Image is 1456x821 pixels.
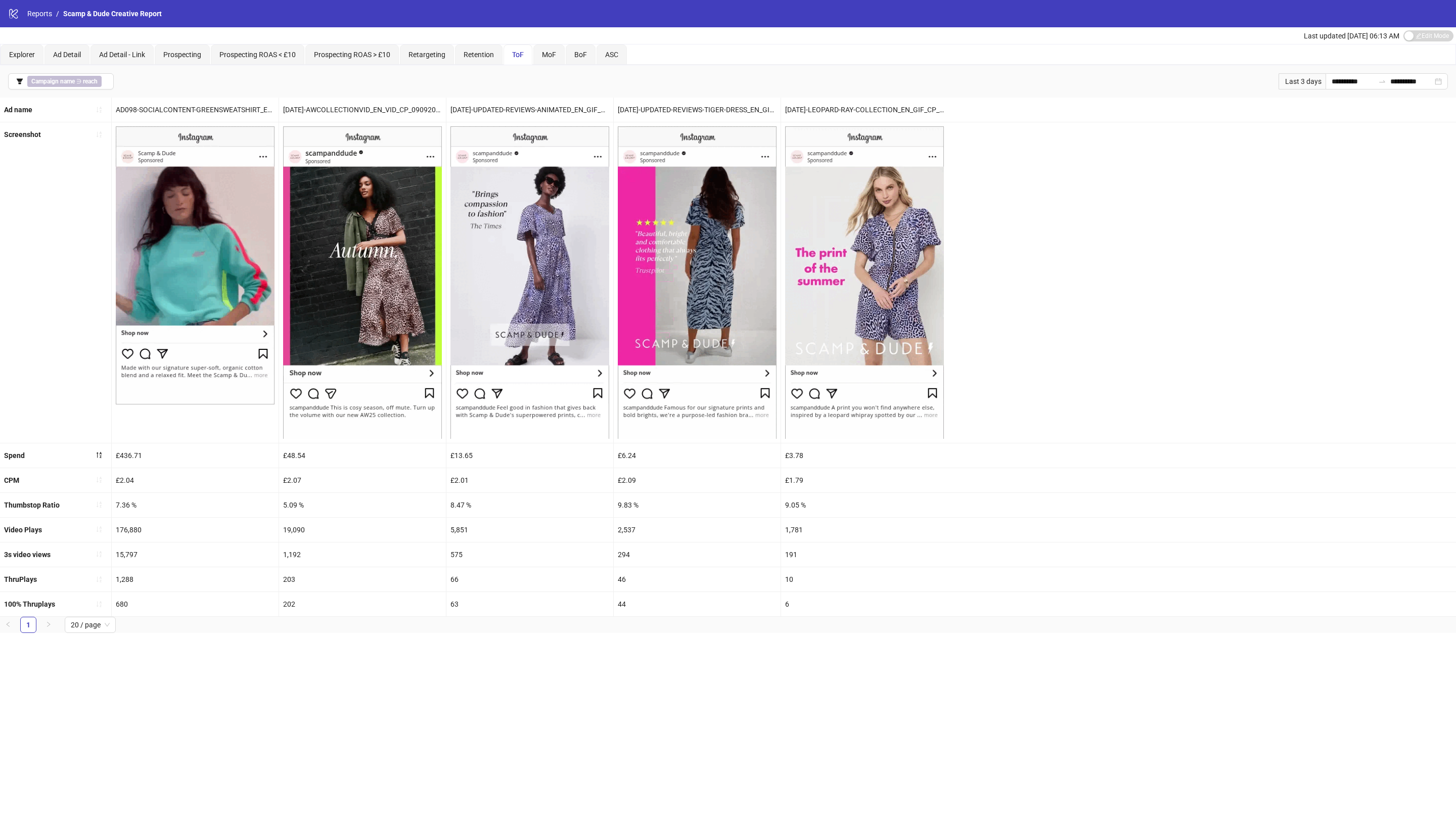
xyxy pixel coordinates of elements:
div: £1.79 [781,468,948,492]
span: sort-ascending [96,551,103,558]
span: ASC [605,51,618,59]
span: right [45,621,52,627]
span: Retention [464,51,494,59]
b: CPM [4,476,19,484]
div: £6.24 [614,443,781,468]
a: 1 [21,617,36,632]
div: 9.83 % [614,493,781,517]
span: sort-descending [96,451,103,459]
div: £436.71 [112,443,279,468]
span: left [5,621,11,627]
a: Reports [25,8,54,19]
div: 15,797 [112,542,279,567]
div: 10 [781,567,948,591]
div: 1,288 [112,567,279,591]
div: 5,851 [446,518,613,542]
div: 44 [614,592,781,616]
span: Last updated [DATE] 06:13 AM [1304,32,1399,40]
div: 19,090 [279,518,446,542]
img: Screenshot 120232426731340005 [618,126,777,438]
div: [DATE]-UPDATED-REVIEWS-ANIMATED_EN_GIF_CP_12082025_F_CC_SC1_USP11_NEW-IN [446,98,613,122]
div: [DATE]-UPDATED-REVIEWS-TIGER-DRESS_EN_GIF_CP_12082025_F_CC_SC1_USP11_NEW-IN [614,98,781,122]
b: ThruPlays [4,575,37,583]
div: 575 [446,542,613,567]
span: ToF [512,51,524,59]
div: £2.04 [112,468,279,492]
span: Prospecting ROAS < £10 [219,51,296,59]
span: Prospecting [163,51,201,59]
li: Next Page [40,617,57,633]
span: 20 / page [71,617,110,632]
span: MoF [542,51,556,59]
div: Page Size [65,617,116,633]
div: 7.36 % [112,493,279,517]
b: Thumbstop Ratio [4,501,60,509]
span: Explorer [9,51,35,59]
span: sort-ascending [96,526,103,533]
span: Scamp & Dude Creative Report [63,10,162,18]
span: filter [16,78,23,85]
div: £3.78 [781,443,948,468]
div: [DATE]-AWCOLLECTIONVID_EN_VID_CP_09092025_F_CC_SC1_USP11_BAU [279,98,446,122]
b: 100% Thruplays [4,600,55,608]
div: 202 [279,592,446,616]
div: £2.01 [446,468,613,492]
div: 203 [279,567,446,591]
div: AD098-SOCIALCONTENT-GREENSWEATSHIRT_EN_VID_PP_22052025_F_CC_SC24_USP11_SOCIALCONTENT [112,98,279,122]
div: £48.54 [279,443,446,468]
div: 1,781 [781,518,948,542]
button: Campaign name ∋ reach [8,73,114,89]
div: £2.09 [614,468,781,492]
img: Screenshot 120232179650430005 [785,126,944,438]
div: 46 [614,567,781,591]
b: Campaign name [31,78,75,85]
span: Prospecting ROAS > £10 [314,51,390,59]
div: 176,880 [112,518,279,542]
span: to [1378,77,1386,85]
div: 191 [781,542,948,567]
div: 66 [446,567,613,591]
div: 63 [446,592,613,616]
span: sort-ascending [96,106,103,113]
div: 1,192 [279,542,446,567]
b: reach [83,78,98,85]
span: Ad Detail - Link [99,51,145,59]
div: 680 [112,592,279,616]
div: 294 [614,542,781,567]
b: 3s video views [4,551,51,559]
span: sort-ascending [96,131,103,138]
b: Spend [4,451,25,460]
div: [DATE]-LEOPARD-RAY-COLLECTION_EN_GIF_CP_23072025_F_CC_SC1_USP11_DRESSES [781,98,948,122]
span: Ad Detail [53,51,81,59]
span: swap-right [1378,77,1386,85]
div: Last 3 days [1279,73,1326,89]
span: sort-ascending [96,601,103,608]
b: Screenshot [4,130,41,139]
div: 5.09 % [279,493,446,517]
div: 6 [781,592,948,616]
div: £13.65 [446,443,613,468]
span: ∋ [27,76,102,87]
img: Screenshot 120226734638270005 [116,126,275,404]
div: 9.05 % [781,493,948,517]
span: Retargeting [408,51,445,59]
span: sort-ascending [96,501,103,508]
span: sort-ascending [96,576,103,583]
button: right [40,617,57,633]
div: 2,537 [614,518,781,542]
span: sort-ascending [96,476,103,483]
div: £2.07 [279,468,446,492]
div: 8.47 % [446,493,613,517]
b: Video Plays [4,526,42,534]
b: Ad name [4,106,32,114]
li: / [56,8,59,19]
img: Screenshot 120232426580970005 [450,126,609,438]
img: Screenshot 120234184947240005 [283,126,442,438]
span: BoF [574,51,587,59]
